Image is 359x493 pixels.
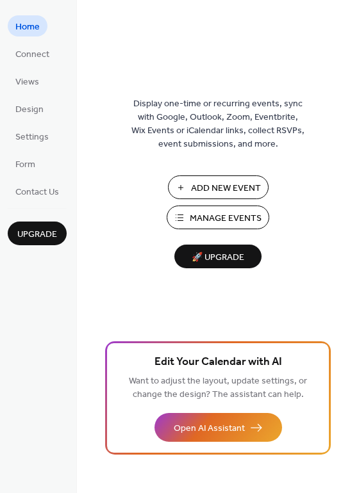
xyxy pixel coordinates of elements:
[190,212,262,225] span: Manage Events
[167,206,269,229] button: Manage Events
[8,98,51,119] a: Design
[8,15,47,36] a: Home
[182,249,254,266] span: 🚀 Upgrade
[8,43,57,64] a: Connect
[15,48,49,61] span: Connect
[8,70,47,92] a: Views
[8,181,67,202] a: Contact Us
[131,97,305,151] span: Display one-time or recurring events, sync with Google, Outlook, Zoom, Eventbrite, Wix Events or ...
[174,422,245,435] span: Open AI Assistant
[154,353,282,371] span: Edit Your Calendar with AI
[129,373,307,403] span: Want to adjust the layout, update settings, or change the design? The assistant can help.
[15,158,35,172] span: Form
[8,125,56,147] a: Settings
[8,153,43,174] a: Form
[15,76,39,89] span: Views
[15,103,44,117] span: Design
[174,245,262,268] button: 🚀 Upgrade
[8,222,67,245] button: Upgrade
[168,175,269,199] button: Add New Event
[15,20,40,34] span: Home
[15,131,49,144] span: Settings
[15,186,59,199] span: Contact Us
[154,413,282,442] button: Open AI Assistant
[191,182,261,195] span: Add New Event
[17,228,57,241] span: Upgrade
